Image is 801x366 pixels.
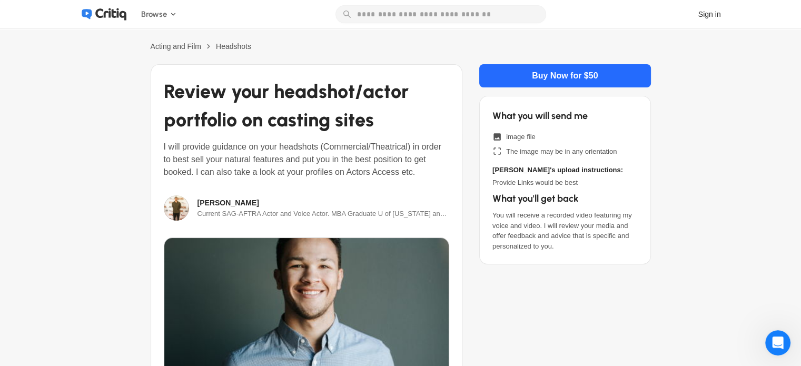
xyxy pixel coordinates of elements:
[492,165,638,175] span: [PERSON_NAME]'s upload instructions:
[141,8,167,21] span: Browse
[506,132,536,142] span: image file
[196,207,451,221] span: Current SAG-AFTRA Actor and Voice Actor. MBA Graduate U of Delaware and the American Academy of D...
[492,192,638,206] span: What you'll get back
[698,9,721,20] div: Sign in
[492,109,638,123] span: What you will send me
[151,42,201,51] span: Acting and Film
[492,210,638,251] span: You will receive a recorded video featuring my voice and video. I will review your media and offe...
[164,77,450,134] h1: Review your headshot/actor portfolio on casting sites
[506,146,617,157] span: The image may be in any orientation
[164,195,189,221] img: File
[197,197,259,209] a: [PERSON_NAME]
[492,177,638,188] span: Provide Links would be best
[164,141,450,179] span: I will provide guidance on your headshots (Commercial/Theatrical) in order to best sell your natu...
[765,330,790,355] iframe: Intercom live chat
[216,42,251,51] span: Headshots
